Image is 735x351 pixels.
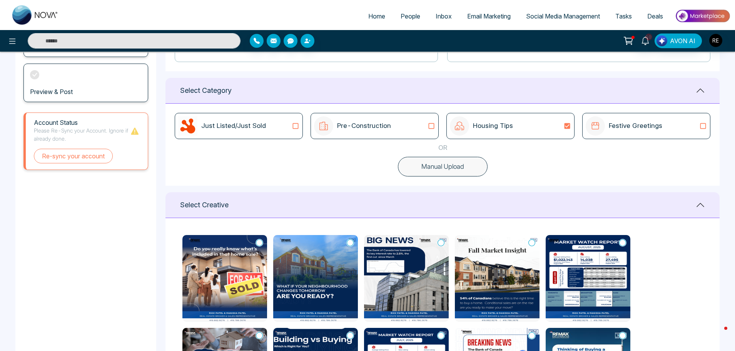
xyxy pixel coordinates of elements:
[647,12,663,20] span: Deals
[455,235,540,322] img: Fall Market Insights (28).png
[615,12,632,20] span: Tasks
[709,34,722,47] img: User Avatar
[656,35,667,46] img: Lead Flow
[34,119,130,126] h1: Account Status
[178,116,197,136] img: icon
[655,34,702,48] button: AVON AI
[30,88,73,96] h3: Preview & Post
[636,34,655,47] a: 10
[337,121,391,131] p: Pre-Construction
[401,12,420,20] span: People
[314,116,333,136] img: icon
[273,235,358,322] img: Future development zoning changes (31).png
[640,9,671,24] a: Deals
[670,36,695,45] span: AVON AI
[368,12,385,20] span: Home
[518,9,608,24] a: Social Media Management
[450,116,469,136] img: icon
[609,121,662,131] p: Festive Greetings
[398,157,488,177] button: Manual Upload
[467,12,511,20] span: Email Marketing
[459,9,518,24] a: Email Marketing
[586,116,605,136] img: icon
[34,126,130,143] p: Please Re-Sync your Account. Ignore if already done.
[393,9,428,24] a: People
[709,325,727,343] iframe: Intercom live chat
[12,5,58,25] img: Nova CRM Logo
[428,9,459,24] a: Inbox
[645,34,652,40] span: 10
[608,9,640,24] a: Tasks
[180,86,232,95] h1: Select Category
[182,235,267,322] img: When buying a home in Ontario (31).png
[473,121,513,131] p: Housing Tips
[180,201,229,209] h1: Select Creative
[364,235,449,322] img: The first rate cut since March (28).png
[436,12,452,20] span: Inbox
[201,121,266,131] p: Just Listed/Just Sold
[546,235,630,322] img: August Market Watch Report is in (29).png
[438,143,447,153] p: OR
[675,7,730,25] img: Market-place.gif
[361,9,393,24] a: Home
[526,12,600,20] span: Social Media Management
[34,149,113,163] button: Re-sync your account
